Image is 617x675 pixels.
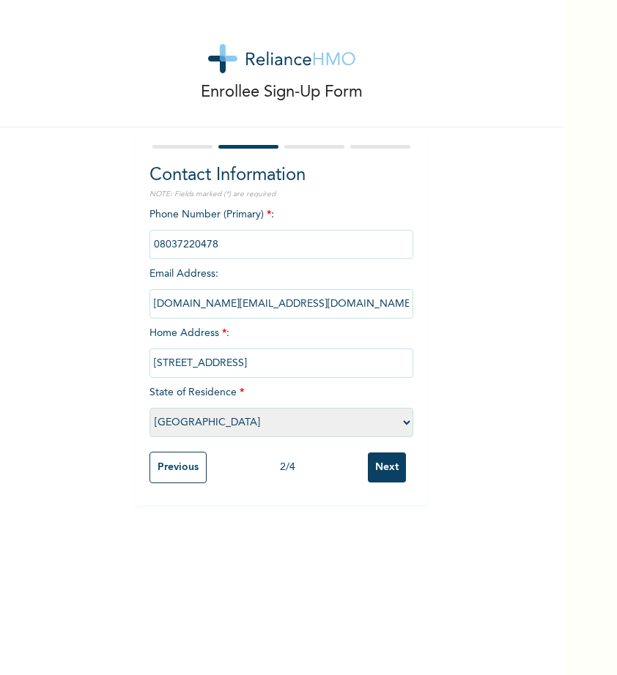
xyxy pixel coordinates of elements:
[149,387,413,428] span: State of Residence
[149,163,413,189] h2: Contact Information
[149,209,413,250] span: Phone Number (Primary) :
[208,44,355,73] img: logo
[149,230,413,259] input: Enter Primary Phone Number
[201,81,363,105] p: Enrollee Sign-Up Form
[149,452,207,483] input: Previous
[368,452,406,482] input: Next
[149,348,413,378] input: Enter home address
[149,289,413,318] input: Enter email Address
[149,189,413,200] p: NOTE: Fields marked (*) are required
[149,328,413,368] span: Home Address :
[207,460,368,475] div: 2 / 4
[149,269,413,309] span: Email Address :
